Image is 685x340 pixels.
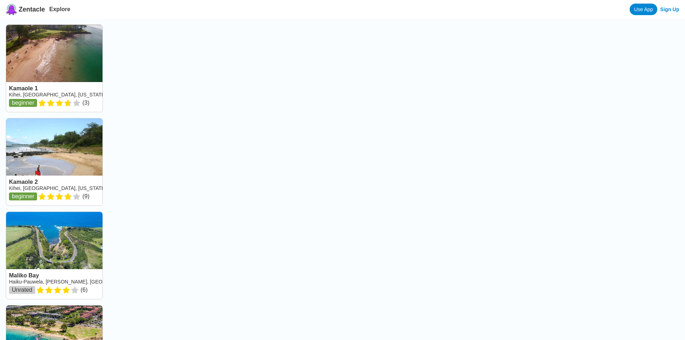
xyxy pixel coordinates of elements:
a: Zentacle logoZentacle [6,4,45,15]
span: Zentacle [19,6,45,13]
a: Haiku-Pauwela, [PERSON_NAME], [GEOGRAPHIC_DATA] [9,279,142,285]
a: Kihei, [GEOGRAPHIC_DATA], [US_STATE] [9,92,106,98]
a: Sign Up [660,6,679,12]
a: Kihei, [GEOGRAPHIC_DATA], [US_STATE] [9,185,106,191]
img: Zentacle logo [6,4,17,15]
a: Explore [49,6,70,12]
a: Use App [630,4,657,15]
